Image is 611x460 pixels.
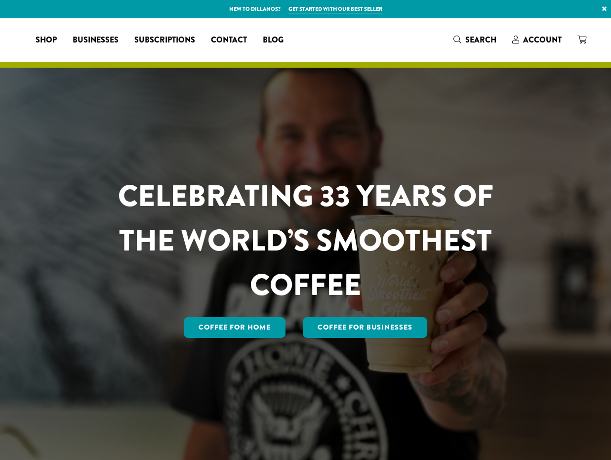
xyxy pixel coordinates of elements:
[73,34,119,46] span: Businesses
[288,5,382,13] a: Get started with our best seller
[211,34,247,46] span: Contact
[465,34,496,45] span: Search
[523,34,562,45] span: Account
[28,32,65,48] a: Shop
[184,317,285,338] a: Coffee for Home
[134,34,195,46] span: Subscriptions
[89,174,523,307] h1: CELEBRATING 33 YEARS OF THE WORLD’S SMOOTHEST COFFEE
[263,34,284,46] span: Blog
[36,34,57,46] span: Shop
[303,317,427,338] a: Coffee For Businesses
[446,32,504,48] a: Search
